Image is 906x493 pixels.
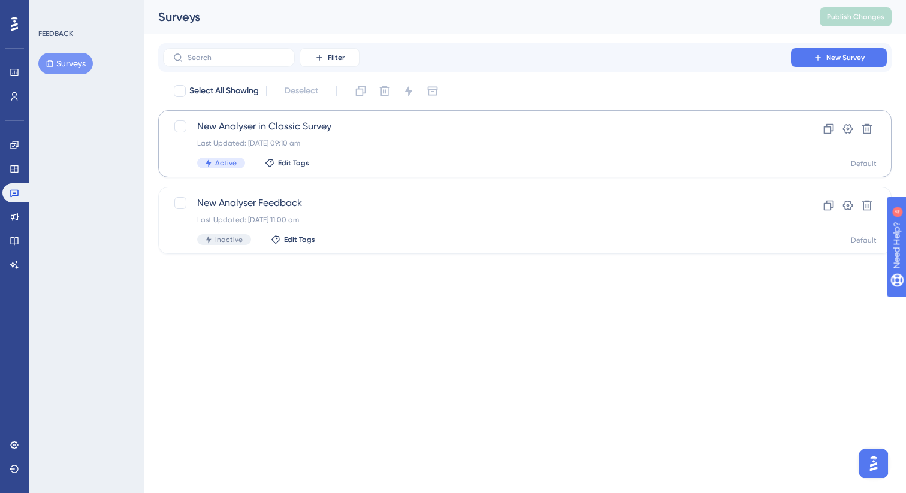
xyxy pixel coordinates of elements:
[791,48,887,67] button: New Survey
[851,235,877,245] div: Default
[197,138,757,148] div: Last Updated: [DATE] 09:10 am
[188,53,285,62] input: Search
[328,53,345,62] span: Filter
[265,158,309,168] button: Edit Tags
[158,8,790,25] div: Surveys
[271,235,315,244] button: Edit Tags
[215,158,237,168] span: Active
[197,215,757,225] div: Last Updated: [DATE] 11:00 am
[851,159,877,168] div: Default
[274,80,329,102] button: Deselect
[820,7,892,26] button: Publish Changes
[197,119,757,134] span: New Analyser in Classic Survey
[197,196,757,210] span: New Analyser Feedback
[83,6,87,16] div: 4
[215,235,243,244] span: Inactive
[856,446,892,482] iframe: UserGuiding AI Assistant Launcher
[189,84,259,98] span: Select All Showing
[300,48,360,67] button: Filter
[826,53,865,62] span: New Survey
[38,53,93,74] button: Surveys
[28,3,75,17] span: Need Help?
[284,235,315,244] span: Edit Tags
[285,84,318,98] span: Deselect
[38,29,73,38] div: FEEDBACK
[827,12,884,22] span: Publish Changes
[278,158,309,168] span: Edit Tags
